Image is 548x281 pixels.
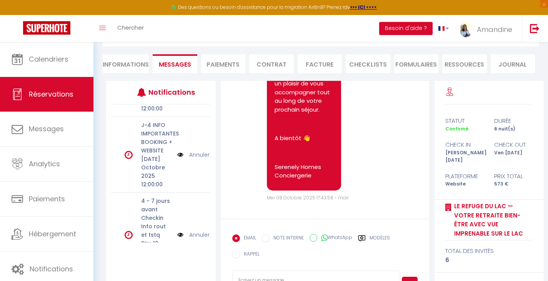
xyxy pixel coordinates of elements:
div: Prix total [489,172,538,181]
li: Journal [491,54,535,73]
a: Annuler [189,231,210,239]
span: Confirmé [445,125,468,132]
li: Informations [103,54,149,73]
a: >>> ICI <<<< [350,4,377,10]
li: Contrat [249,54,294,73]
li: FORMULAIRES [394,54,439,73]
div: statut [440,116,489,125]
li: CHECKLISTS [346,54,390,73]
div: total des invités [445,246,533,256]
div: 573 € [489,181,538,188]
div: Website [440,181,489,188]
p: J-4 INFO IMPORTANTES BOOKING + WEBSITE [141,121,172,155]
a: ... Amandine [455,15,522,42]
span: Analytics [29,159,60,169]
label: WhatsApp [317,234,352,243]
span: Messages [159,60,191,69]
p: Serenely Homes Conciergerie [275,163,333,180]
p: Dim 19 Octobre 2025 12:00:00 [141,239,172,273]
img: NO IMAGE [177,151,183,159]
span: Calendriers [29,54,68,64]
a: Chercher [112,15,150,42]
img: Super Booking [23,21,70,35]
label: RAPPEL [240,251,260,259]
span: Hébergement [29,229,76,239]
p: 4 - 7 jours avant Checkin Info rout et tstq [141,197,172,239]
li: Paiements [201,54,246,73]
a: Annuler [189,151,210,159]
span: Réservations [29,89,73,99]
div: 6 [445,256,533,265]
span: Mer 08 Octobre 2025 17:43:58 - mail [267,194,348,201]
div: Ven [DATE] [489,149,538,164]
p: [DATE] Octobre 2025 12:00:00 [141,155,172,189]
span: Chercher [117,23,144,32]
span: Paiements [29,194,65,204]
div: 6 nuit(s) [489,125,538,133]
div: [PERSON_NAME] [DATE] [440,149,489,164]
div: Plateforme [440,172,489,181]
li: Facture [298,54,342,73]
div: check out [489,140,538,149]
span: Messages [29,124,64,134]
img: ... [460,22,472,37]
img: logout [530,23,540,33]
h3: Notifications [148,84,190,101]
span: Notifications [30,264,73,274]
div: durée [489,116,538,125]
img: NO IMAGE [177,231,183,239]
label: EMAIL [240,234,256,243]
div: check in [440,140,489,149]
label: NOTE INTERNE [270,234,304,243]
li: Ressources [442,54,487,73]
button: Besoin d'aide ? [379,22,433,35]
a: LE REFUGE DU LAC — Votre Retraite Bien-être avec Vue Imprenable sur le Lac [451,202,533,238]
span: Amandine [477,25,512,34]
label: Modèles [370,234,390,244]
p: A bientôt 👋 [275,134,333,143]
